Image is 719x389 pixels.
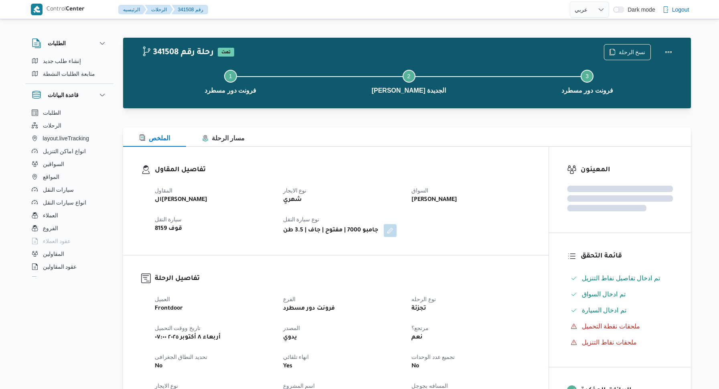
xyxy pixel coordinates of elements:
[43,146,86,156] span: انواع اماكن التنزيل
[28,67,110,80] button: متابعة الطلبات النشطة
[585,73,589,79] span: 3
[283,383,315,389] span: اسم المشروع
[28,132,110,145] button: layout.liveTracking
[28,170,110,183] button: المواقع
[48,38,66,48] h3: الطلبات
[582,323,640,330] span: ملحقات نقطة التحميل
[43,275,76,284] span: اجهزة التليفون
[283,354,309,360] span: انهاء تلقائي
[28,145,110,158] button: انواع اماكن التنزيل
[283,304,335,314] b: فرونت دور مسطرد
[283,362,292,371] b: Yes
[28,183,110,196] button: سيارات النقل
[320,60,498,102] button: [PERSON_NAME] الجديدة
[43,69,95,79] span: متابعة الطلبات النشطة
[582,307,626,314] span: تم ادخال السيارة
[411,304,426,314] b: تجزئة
[582,274,660,283] span: تم ادخال تفاصيل نفاط التنزيل
[581,165,673,176] h3: المعينون
[582,338,637,347] span: ملحقات نقاط التنزيل
[43,262,77,271] span: عقود المقاولين
[155,362,162,371] b: No
[582,290,626,299] span: تم ادخال السواق
[43,198,87,207] span: انواع سيارات النقل
[28,119,110,132] button: الرحلات
[155,195,207,205] b: ال[PERSON_NAME]
[155,187,172,194] span: المقاول
[43,56,81,66] span: إنشاء طلب جديد
[43,121,61,130] span: الرحلات
[43,159,64,169] span: السواقين
[283,195,302,205] b: شهري
[28,247,110,260] button: المقاولين
[218,48,234,57] span: تمت
[372,86,446,95] span: [PERSON_NAME] الجديدة
[43,134,89,143] span: layout.liveTracking
[28,209,110,222] button: العملاء
[582,291,626,298] span: تم ادخال السواق
[145,5,173,14] button: الرحلات
[411,296,436,302] span: نوع الرحله
[172,5,208,14] button: 341508 رقم
[43,249,64,259] span: المقاولين
[411,195,457,205] b: [PERSON_NAME]
[619,47,646,57] span: نسخ الرحلة
[32,90,107,100] button: قاعدة البيانات
[28,260,110,273] button: عقود المقاولين
[155,325,201,331] span: تاريخ ووقت التحميل
[660,44,676,60] button: Actions
[43,236,71,246] span: عقود العملاء
[411,187,428,194] span: السواق
[567,288,673,301] button: تم ادخال السواق
[155,165,531,176] h3: تفاصيل المقاول
[221,50,231,55] b: تمت
[66,6,85,13] b: Center
[411,333,423,342] b: نعم
[567,336,673,349] button: ملحقات نقاط التنزيل
[155,216,182,223] span: سيارة النقل
[581,251,673,262] h3: قائمة التحقق
[28,196,110,209] button: انواع سيارات النقل
[155,304,183,314] b: Frontdoor
[283,187,307,194] span: نوع الايجار
[155,296,170,302] span: العميل
[582,275,660,282] span: تم ادخال تفاصيل نفاط التنزيل
[283,216,320,223] span: نوع سيارة النقل
[25,106,113,280] div: قاعدة البيانات
[411,362,419,371] b: No
[202,135,245,142] span: مسار الرحلة
[28,55,110,67] button: إنشاء طلب جديد
[28,273,110,286] button: اجهزة التليفون
[155,274,531,284] h3: تفاصيل الرحلة
[283,333,297,342] b: يدوي
[624,6,655,13] span: Dark mode
[155,354,208,360] span: تحديد النطاق الجغرافى
[229,73,232,79] span: 1
[582,339,637,346] span: ملحقات نقاط التنزيل
[31,4,43,15] img: X8yXhbKr1z7QwAAAABJRU5ErkJggg==
[139,135,170,142] span: الملخص
[142,48,214,58] h2: 341508 رحلة رقم
[43,223,58,233] span: الفروع
[604,44,651,60] button: نسخ الرحلة
[28,235,110,247] button: عقود العملاء
[567,272,673,285] button: تم ادخال تفاصيل نفاط التنزيل
[118,5,146,14] button: الرئيسيه
[561,86,613,95] span: فرونت دور مسطرد
[567,320,673,333] button: ملحقات نقطة التحميل
[283,296,296,302] span: الفرع
[28,158,110,170] button: السواقين
[43,211,58,220] span: العملاء
[283,226,378,235] b: جامبو 7000 | مفتوح | جاف | 3.5 طن
[25,55,113,83] div: الطلبات
[283,325,300,331] span: المصدر
[659,2,693,18] button: Logout
[672,5,689,14] span: Logout
[155,224,182,234] b: قوف 8159
[205,86,256,95] span: فرونت دور مسطرد
[155,383,178,389] span: نوع الايجار
[582,322,640,331] span: ملحقات نقطة التحميل
[411,354,455,360] span: تجميع عدد الوحدات
[498,60,676,102] button: فرونت دور مسطرد
[411,325,429,331] span: مرتجع؟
